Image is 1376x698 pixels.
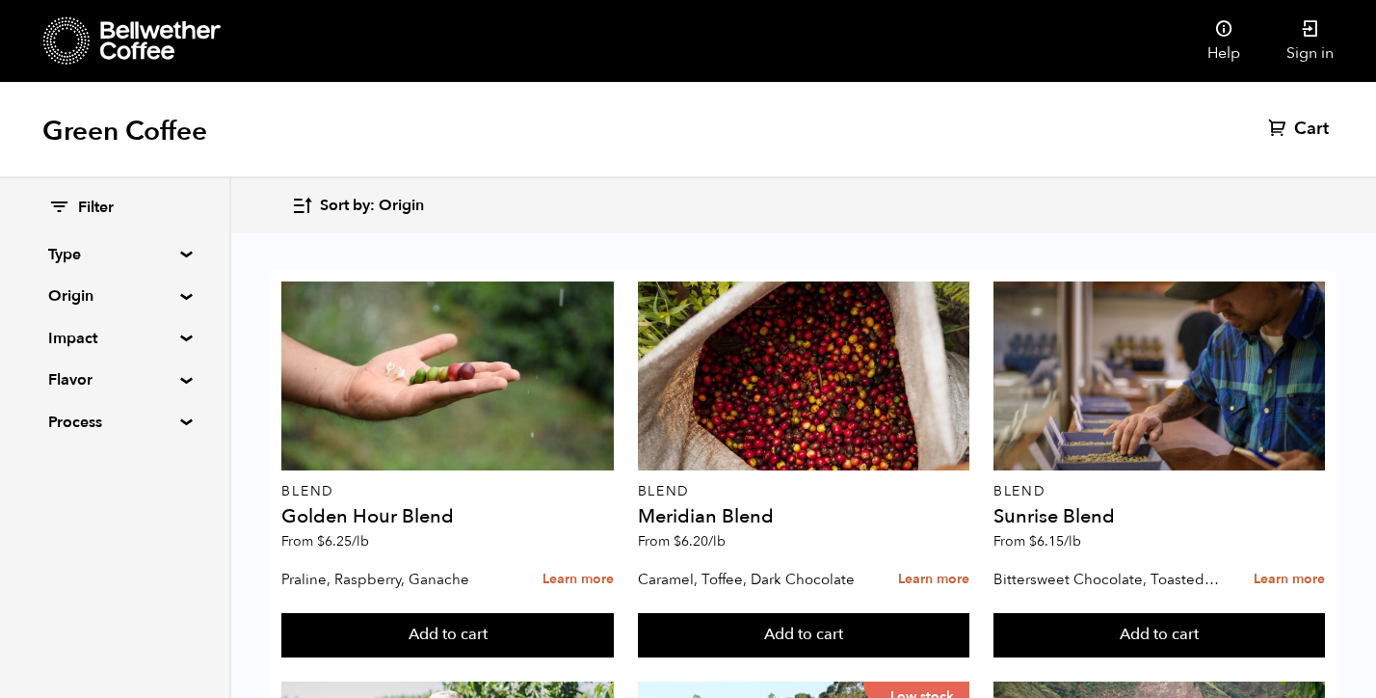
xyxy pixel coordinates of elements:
button: Add to cart [638,613,969,658]
span: /lb [708,532,726,550]
p: Blend [281,485,613,498]
span: /lb [1064,532,1081,550]
a: Cart [1268,118,1334,141]
span: $ [1029,532,1037,550]
bdi: 6.20 [674,532,726,550]
span: From [638,532,726,550]
p: Caramel, Toffee, Dark Chocolate [638,565,863,594]
p: Praline, Raspberry, Ganache [281,565,507,594]
bdi: 6.25 [317,532,369,550]
span: /lb [352,532,369,550]
p: Bittersweet Chocolate, Toasted Marshmallow, Candied Orange, Praline [993,565,1219,594]
summary: Type [48,243,181,266]
summary: Impact [48,327,181,350]
bdi: 6.15 [1029,532,1081,550]
a: Learn more [1254,559,1325,601]
span: Sort by: Origin [320,196,424,217]
span: Cart [1294,118,1329,141]
button: Sort by: Origin [291,183,424,228]
a: Learn more [898,559,969,601]
span: Filter [78,198,114,219]
button: Add to cart [281,613,613,658]
h1: Green Coffee [42,114,207,148]
summary: Origin [48,284,181,308]
summary: Process [48,411,181,434]
button: Add to cart [993,613,1325,658]
span: $ [317,532,325,550]
a: Learn more [542,559,614,601]
h4: Sunrise Blend [993,507,1325,526]
span: From [993,532,1081,550]
h4: Golden Hour Blend [281,507,613,526]
p: Blend [993,485,1325,498]
span: From [281,532,369,550]
p: Blend [638,485,969,498]
summary: Flavor [48,368,181,391]
h4: Meridian Blend [638,507,969,526]
span: $ [674,532,681,550]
